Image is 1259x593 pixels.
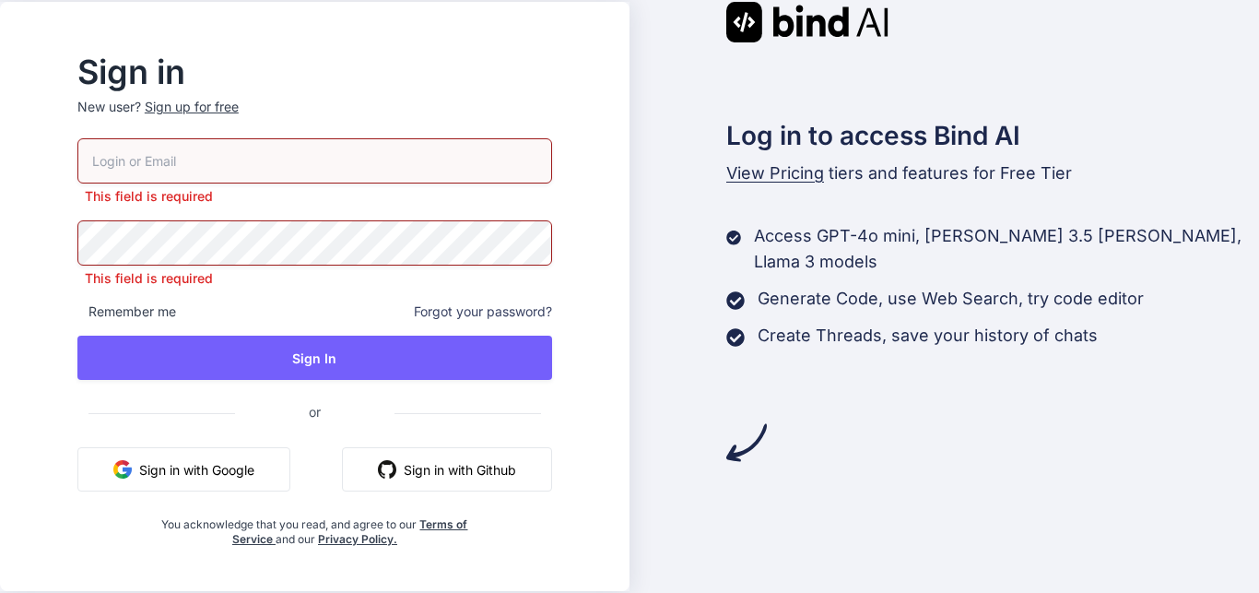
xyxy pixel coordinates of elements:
[414,302,552,321] span: Forgot your password?
[77,57,552,87] h2: Sign in
[758,286,1144,312] p: Generate Code, use Web Search, try code editor
[77,447,290,492] button: Sign in with Google
[726,116,1259,155] h2: Log in to access Bind AI
[77,302,176,321] span: Remember me
[318,532,397,546] a: Privacy Policy.
[758,323,1098,349] p: Create Threads, save your history of chats
[77,98,552,138] p: New user?
[77,336,552,380] button: Sign In
[378,460,396,479] img: github
[77,269,552,288] p: This field is required
[342,447,552,492] button: Sign in with Github
[145,98,239,116] div: Sign up for free
[157,506,474,547] div: You acknowledge that you read, and agree to our and our
[235,389,394,434] span: or
[726,163,824,183] span: View Pricing
[77,187,552,206] p: This field is required
[726,160,1259,186] p: tiers and features for Free Tier
[726,422,767,463] img: arrow
[77,138,552,184] input: Login or Email
[754,223,1259,275] p: Access GPT-4o mini, [PERSON_NAME] 3.5 [PERSON_NAME], Llama 3 models
[113,460,132,479] img: google
[232,517,468,546] a: Terms of Service
[726,2,888,42] img: Bind AI logo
